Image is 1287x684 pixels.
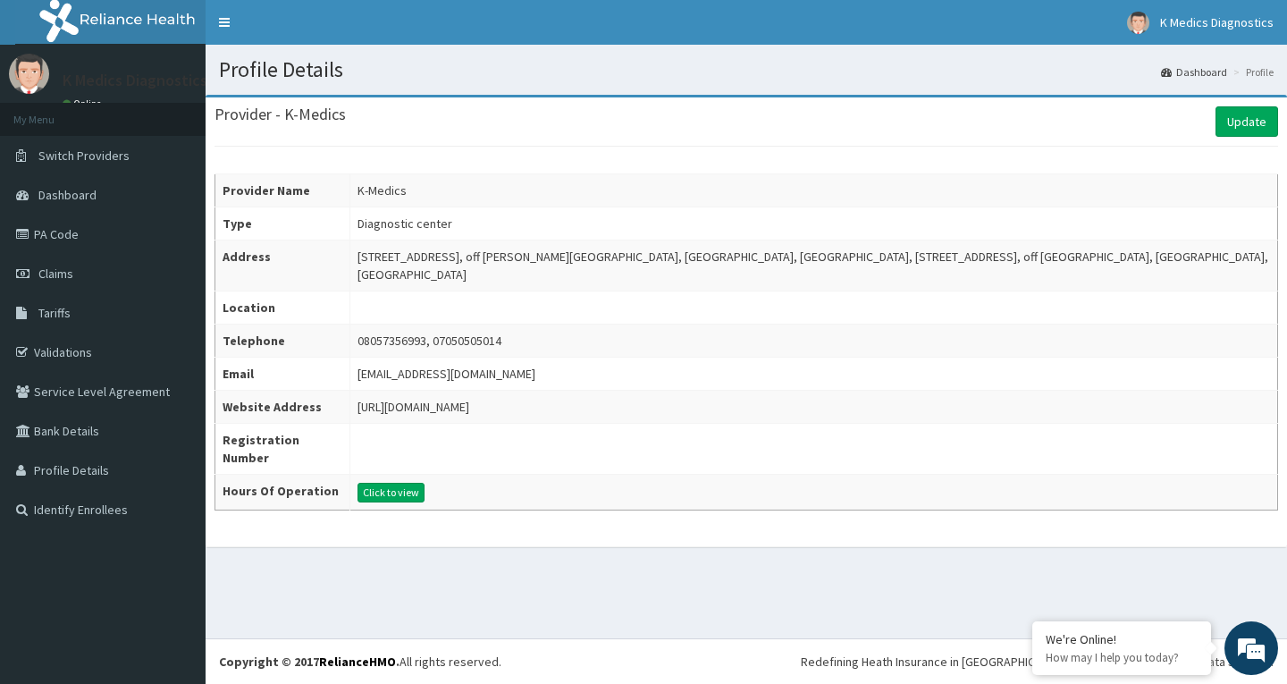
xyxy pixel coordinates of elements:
[215,291,350,325] th: Location
[215,325,350,358] th: Telephone
[219,654,400,670] strong: Copyright © 2017 .
[63,97,105,110] a: Online
[357,365,535,383] div: [EMAIL_ADDRESS][DOMAIN_NAME]
[1229,64,1274,80] li: Profile
[38,266,73,282] span: Claims
[357,483,425,502] button: Click to view
[357,332,501,350] div: 08057356993, 07050505014
[215,358,350,391] th: Email
[1127,12,1149,34] img: User Image
[206,638,1287,684] footer: All rights reserved.
[38,305,71,321] span: Tariffs
[215,207,350,241] th: Type
[1161,64,1227,80] a: Dashboard
[38,148,130,164] span: Switch Providers
[214,106,346,122] h3: Provider - K-Medics
[215,391,350,424] th: Website Address
[1215,106,1278,137] a: Update
[319,654,396,670] a: RelianceHMO
[9,54,49,94] img: User Image
[215,174,350,207] th: Provider Name
[801,653,1274,671] div: Redefining Heath Insurance in [GEOGRAPHIC_DATA] using Telemedicine and Data Science!
[1046,631,1198,647] div: We're Online!
[1160,14,1274,30] span: K Medics Diagnostics
[219,58,1274,81] h1: Profile Details
[357,215,452,232] div: Diagnostic center
[215,475,350,511] th: Hours Of Operation
[357,182,407,199] div: K-Medics
[38,187,97,203] span: Dashboard
[215,241,350,291] th: Address
[63,72,207,89] p: K Medics Diagnostics
[1046,650,1198,665] p: How may I help you today?
[215,424,350,475] th: Registration Number
[357,248,1270,283] div: [STREET_ADDRESS], off [PERSON_NAME][GEOGRAPHIC_DATA], [GEOGRAPHIC_DATA], [GEOGRAPHIC_DATA], [STRE...
[357,398,469,416] div: [URL][DOMAIN_NAME]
